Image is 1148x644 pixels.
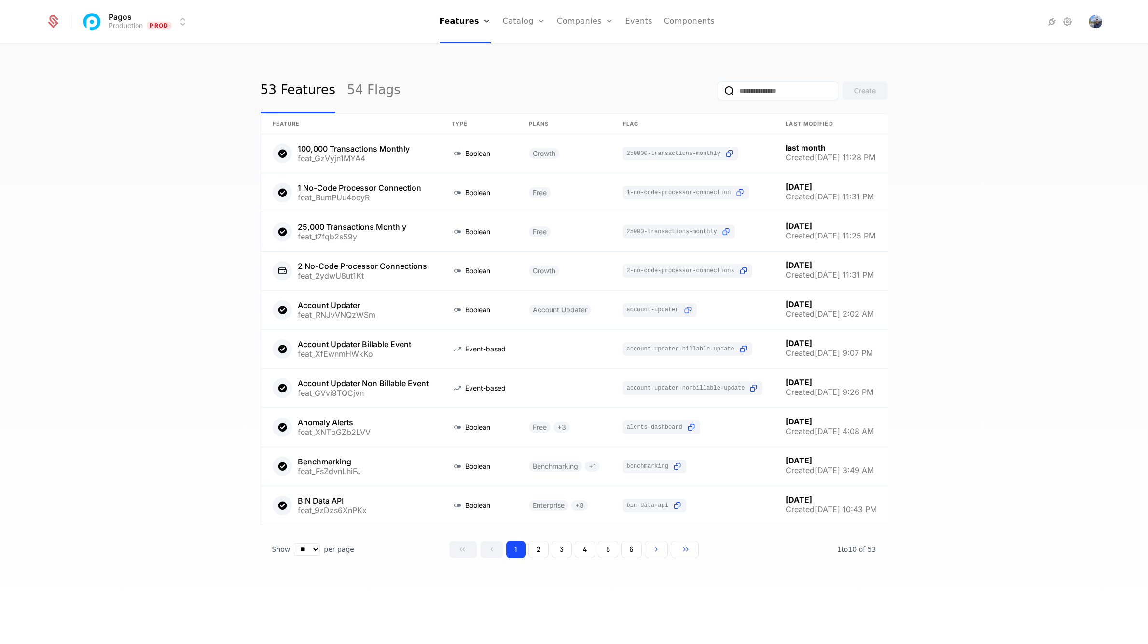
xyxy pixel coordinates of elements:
div: Create [854,86,876,96]
img: Pagos [81,10,104,33]
div: Production [109,21,143,30]
div: Table pagination [261,541,888,558]
button: Go to page 3 [552,541,572,558]
button: Go to page 4 [575,541,595,558]
span: Prod [147,22,171,29]
span: Pagos [109,13,132,21]
span: Show [272,545,290,554]
img: Denis Avko [1089,15,1102,28]
a: 53 Features [261,68,335,113]
button: Open user button [1089,15,1102,28]
div: Page navigation [449,541,699,558]
select: Select page size [294,543,320,556]
button: Go to page 1 [506,541,526,558]
span: per page [324,545,354,554]
button: Go to last page [671,541,699,558]
button: Create [842,81,888,100]
a: Settings [1062,16,1073,28]
button: Select environment [83,11,189,32]
span: 53 [837,546,876,553]
th: Plans [517,114,611,134]
a: 54 Flags [347,68,401,113]
button: Go to first page [449,541,477,558]
th: Feature [261,114,440,134]
a: Integrations [1046,16,1058,28]
button: Go to page 5 [598,541,618,558]
span: 1 to 10 of [837,546,867,553]
button: Go to previous page [480,541,503,558]
th: Flag [611,114,775,134]
th: Last Modified [774,114,888,134]
th: Type [440,114,517,134]
button: Go to page 6 [621,541,642,558]
button: Go to page 2 [528,541,549,558]
button: Go to next page [645,541,668,558]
